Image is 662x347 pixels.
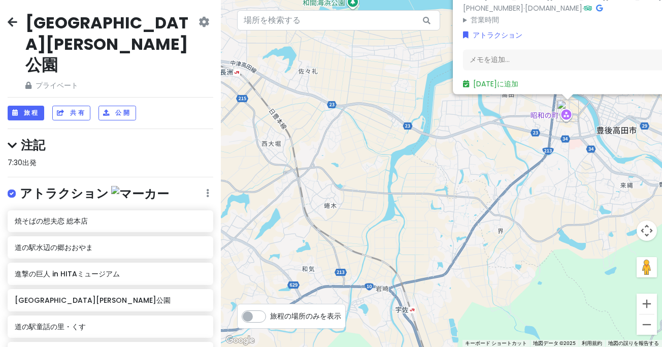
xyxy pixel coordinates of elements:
a: 利用規約 [582,340,602,346]
font: 公開 [115,109,131,117]
font: 注記 [21,137,45,153]
i: トリップアドバイザー [584,5,592,12]
font: · [523,4,525,13]
font: 道の駅童話の里・くす [15,322,86,332]
font: [DATE] [473,79,497,89]
a: [PHONE_NUMBER] [463,3,523,13]
font: に追加 [497,79,518,89]
a: [DATE]に追加 [463,79,518,89]
font: 進撃の巨人 in HITAミュージアム [15,269,120,279]
font: 焼そばの想夫恋 総本店 [15,216,88,226]
font: メモを追加... [470,54,510,65]
font: アトラクション [20,185,109,202]
a: アトラクション [463,29,522,41]
button: 旅程 [8,106,44,120]
a: [DOMAIN_NAME] [525,3,582,13]
button: 地図のカメラコントロール [637,220,657,241]
button: キーボード反対 [465,340,527,347]
img: マーカー [111,186,169,202]
font: プライベート [36,80,78,90]
button: ズームアウト [637,314,657,335]
font: 7:30出発 [8,157,37,168]
font: 共有 [70,109,86,117]
font: 旅程 [24,109,40,117]
i: Googleマップ [596,5,603,12]
a: Google マップでこの地域を開きます（新しいウィンドウが開きます） [223,334,257,347]
font: [GEOGRAPHIC_DATA][PERSON_NAME]公園 [25,11,188,76]
button: 共有 [52,106,90,120]
font: 旅程の場所のみを表示 [270,311,341,321]
img: グーグル [223,334,257,347]
button: 地図上にペグマンを落として、ストリートビューを開きます [637,257,657,277]
button: ズームイン [637,294,657,314]
font: 営業時間 [471,15,499,25]
font: 地図データ ©2025 [533,340,576,346]
font: アトラクション [473,30,522,40]
a: 地図の誤りを報告する [608,340,659,346]
font: [GEOGRAPHIC_DATA][PERSON_NAME]公園 [15,295,171,305]
input: 場所を検索する [237,10,440,30]
div: 昭和の町 [556,100,579,122]
button: 公開 [98,106,136,120]
font: 道の駅水辺の郷おおやま [15,242,93,253]
font: · [582,4,584,13]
